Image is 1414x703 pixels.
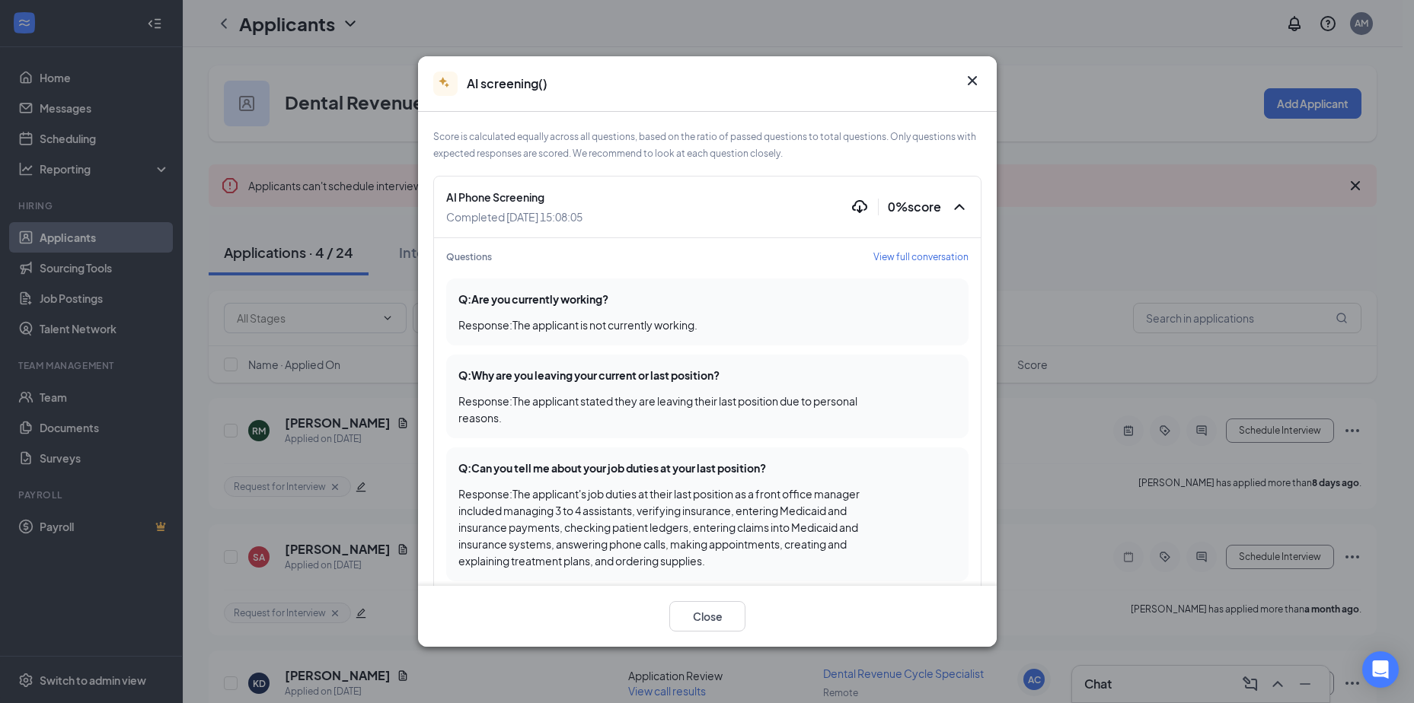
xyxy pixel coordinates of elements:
svg: Download [851,198,869,216]
span: AI Phone Screening [446,189,583,205]
span: Score is calculated equally across all questions, based on the ratio of passed questions to total... [433,131,976,159]
svg: ChevronUp [950,198,969,216]
span: Response : The applicant is not currently working. [458,318,697,332]
span: Q: Can you tell me about your job duties at your last position? [458,461,766,475]
span: AI screening ( ) [467,75,547,92]
span: Q: Are you currently working? [458,292,608,306]
button: Close [669,601,745,631]
svg: AiStar [438,76,453,91]
div: Open Intercom Messenger [1362,651,1399,688]
span: 0 % score [888,199,941,215]
span: View full conversation [873,250,969,263]
svg: Cross [963,72,982,90]
span: Completed [DATE] 15:08:05 [446,208,583,225]
span: Response : The applicant's job duties at their last position as a front office manager included m... [458,487,860,568]
span: Response : The applicant stated they are leaving their last position due to personal reasons. [458,394,857,425]
button: Close [963,72,982,90]
span: Questions [446,250,492,263]
span: Q: Why are you leaving your current or last position? [458,368,720,382]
